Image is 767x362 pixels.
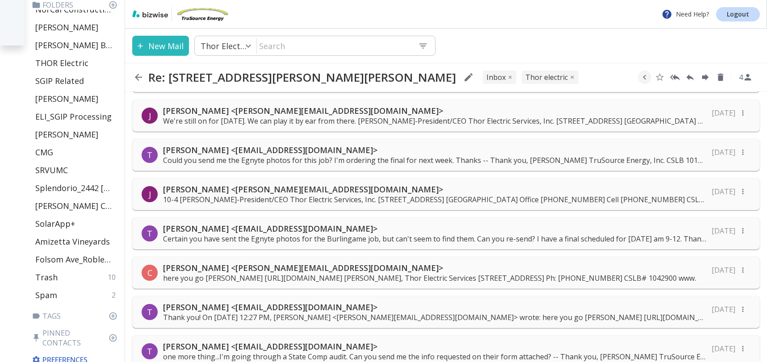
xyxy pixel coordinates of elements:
[163,223,706,234] p: [PERSON_NAME] <[EMAIL_ADDRESS][DOMAIN_NAME]>
[147,346,152,357] p: T
[35,40,112,50] p: [PERSON_NAME] Batteries
[32,161,121,179] div: SRVUMC
[163,234,706,244] p: Certain you have sent the Egnyte photos for the Burlingame job, but can't seem to find them. Can ...
[163,302,706,312] p: [PERSON_NAME] <[EMAIL_ADDRESS][DOMAIN_NAME]>
[35,236,110,247] p: Amizetta Vineyards
[32,179,121,197] div: Splendorio_2442 [GEOGRAPHIC_DATA]
[32,143,121,161] div: CMG
[32,286,121,304] div: Spam2
[257,37,411,55] input: Search
[112,290,119,300] p: 2
[525,72,568,82] p: THOR Electric
[163,105,706,116] p: [PERSON_NAME] <[PERSON_NAME][EMAIL_ADDRESS][DOMAIN_NAME]>
[32,36,121,54] div: [PERSON_NAME] Batteries
[32,18,121,36] div: [PERSON_NAME]
[32,215,121,233] div: SolarApp+
[714,71,727,84] button: Delete
[149,189,151,200] p: J
[712,265,735,275] p: [DATE]
[148,70,456,84] h2: Re: [STREET_ADDRESS][PERSON_NAME][PERSON_NAME]
[163,312,706,322] p: Thank you! On [DATE] 12:27 PM, [PERSON_NAME] <[PERSON_NAME][EMAIL_ADDRESS][DOMAIN_NAME]> wrote: h...
[32,250,121,268] div: Folsom Ave_Robleto
[712,344,735,354] p: [DATE]
[163,195,706,204] p: 10-4 [PERSON_NAME]-President/CEO Thor Electric Services, Inc. [STREET_ADDRESS] [GEOGRAPHIC_DATA] ...
[32,197,121,215] div: [PERSON_NAME] CPA Financial
[683,71,697,84] button: Reply
[727,11,749,17] p: Logout
[163,352,706,362] p: one more thing...I'm going through a State Comp audit. Can you send me the info requested on thei...
[35,129,98,140] p: [PERSON_NAME]
[32,54,121,72] div: THOR Electric
[35,272,58,283] p: Trash
[149,110,151,121] p: J
[32,108,121,125] div: ELI_SGIP Processing
[32,125,121,143] div: [PERSON_NAME]
[712,304,735,314] p: [DATE]
[735,67,756,88] button: See Participants
[132,36,189,56] button: New Mail
[32,328,121,348] p: Pinned Contacts
[35,75,84,86] p: SGIP Related
[716,7,760,21] a: Logout
[32,90,121,108] div: [PERSON_NAME]
[132,10,168,17] img: bizwise
[35,290,57,300] p: Spam
[147,307,152,317] p: T
[668,71,682,84] button: Reply All
[163,155,706,165] p: Could you send me the Egnyte photos for this job? I'm ordering the final for next week. Thanks --...
[32,268,121,286] div: Trash10
[147,228,152,239] p: T
[163,116,706,126] p: We're still on for [DATE]. We can play it by ear from there. [PERSON_NAME]-President/CEO Thor Ele...
[147,267,152,278] p: C
[32,233,121,250] div: Amizetta Vineyards
[35,218,75,229] p: SolarApp+
[32,72,121,90] div: SGIP Related
[486,72,506,82] p: INBOX
[163,262,696,273] p: [PERSON_NAME] <[PERSON_NAME][EMAIL_ADDRESS][DOMAIN_NAME]>
[35,254,112,265] p: Folsom Ave_Robleto
[712,187,735,196] p: [DATE]
[35,147,53,158] p: CMG
[108,272,119,282] p: 10
[35,111,112,122] p: ELI_SGIP Processing
[35,22,98,33] p: [PERSON_NAME]
[163,145,706,155] p: [PERSON_NAME] <[EMAIL_ADDRESS][DOMAIN_NAME]>
[712,108,735,118] p: [DATE]
[699,71,712,84] button: Forward
[201,41,247,51] p: Thor Electric
[739,72,743,82] p: 4
[35,93,98,104] p: [PERSON_NAME]
[163,273,696,283] p: here you go [PERSON_NAME] [URL][DOMAIN_NAME] [PERSON_NAME], Thor Electric Services [STREET_ADDRES...
[712,147,735,157] p: [DATE]
[35,183,112,193] p: Splendorio_2442 [GEOGRAPHIC_DATA]
[35,165,68,175] p: SRVUMC
[176,7,229,21] img: TruSource Energy, Inc.
[35,200,112,211] p: [PERSON_NAME] CPA Financial
[662,9,709,20] p: Need Help?
[163,341,706,352] p: [PERSON_NAME] <[EMAIL_ADDRESS][DOMAIN_NAME]>
[163,184,706,195] p: [PERSON_NAME] <[PERSON_NAME][EMAIL_ADDRESS][DOMAIN_NAME]>
[147,150,152,160] p: T
[32,311,121,321] p: Tags
[712,226,735,236] p: [DATE]
[35,58,88,68] p: THOR Electric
